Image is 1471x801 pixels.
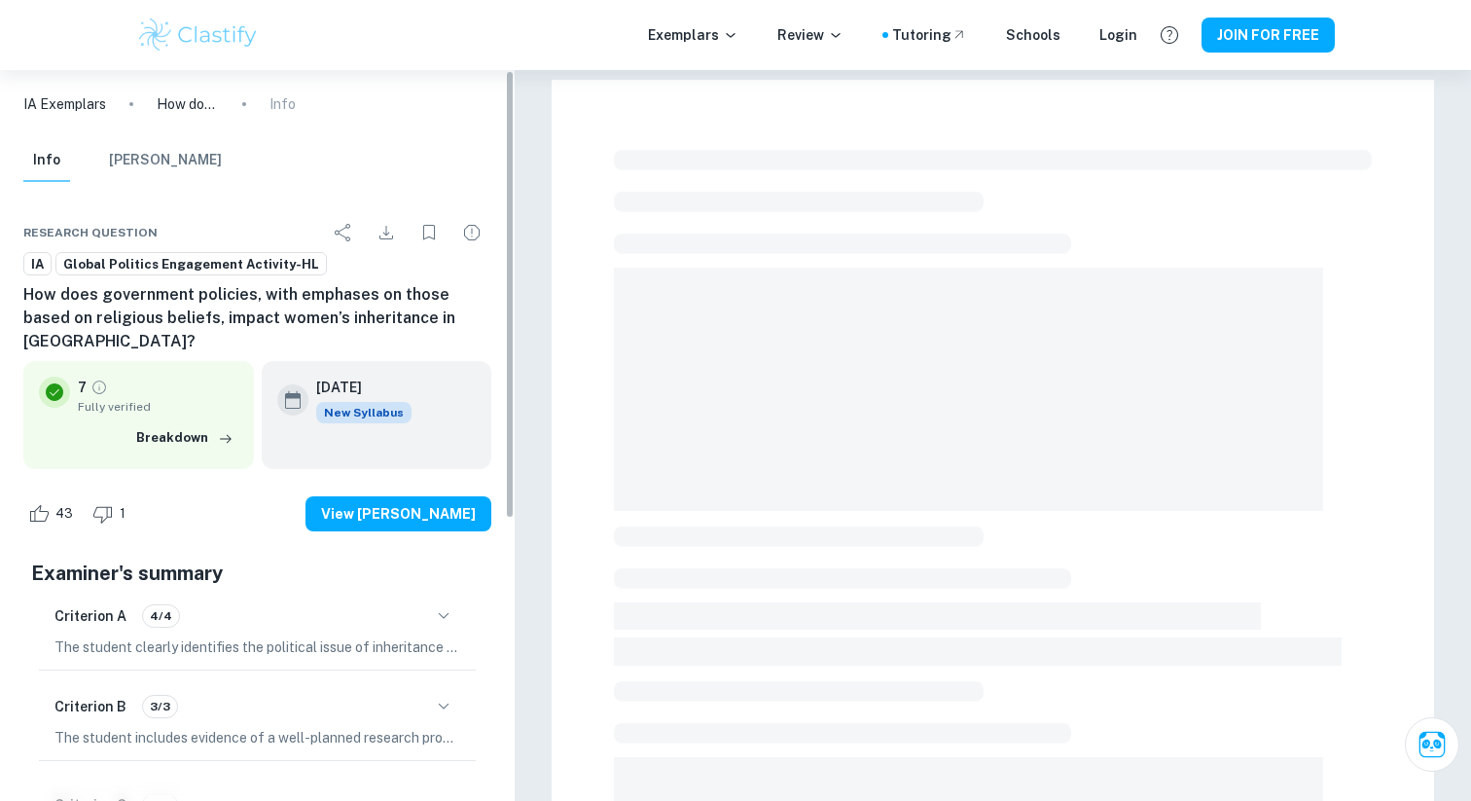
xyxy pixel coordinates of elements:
[88,498,136,529] div: Dislike
[54,605,126,627] h6: Criterion A
[143,607,179,625] span: 4/4
[23,252,52,276] a: IA
[54,727,460,748] p: The student includes evidence of a well-planned research process, demonstrating a clear engagemen...
[109,139,222,182] button: [PERSON_NAME]
[324,213,363,252] div: Share
[316,402,412,423] span: New Syllabus
[1006,24,1060,46] a: Schools
[316,377,396,398] h6: [DATE]
[90,379,108,396] a: Grade fully verified
[1153,18,1186,52] button: Help and Feedback
[23,224,158,241] span: Research question
[23,498,84,529] div: Like
[269,93,296,115] p: Info
[54,637,460,658] p: The student clearly identifies the political issue of inheritance laws and their impact on women'...
[131,423,238,453] button: Breakdown
[143,698,177,715] span: 3/3
[23,139,70,182] button: Info
[78,398,238,416] span: Fully verified
[31,559,484,588] h5: Examiner's summary
[316,402,412,423] div: Starting from the May 2026 session, the Global Politics Engagement Activity requirements have cha...
[109,504,136,524] span: 1
[648,24,738,46] p: Exemplars
[78,377,87,398] p: 7
[410,213,448,252] div: Bookmark
[452,213,491,252] div: Report issue
[24,255,51,274] span: IA
[892,24,967,46] a: Tutoring
[23,93,106,115] a: IA Exemplars
[1099,24,1137,46] a: Login
[367,213,406,252] div: Download
[45,504,84,524] span: 43
[55,252,327,276] a: Global Politics Engagement Activity-HL
[1405,717,1459,772] button: Ask Clai
[157,93,219,115] p: How does government policies, with emphases on those based on religious beliefs, impact women’s i...
[305,496,491,531] button: View [PERSON_NAME]
[56,255,326,274] span: Global Politics Engagement Activity-HL
[54,696,126,717] h6: Criterion B
[23,283,491,353] h6: How does government policies, with emphases on those based on religious beliefs, impact women’s i...
[777,24,843,46] p: Review
[1202,18,1335,53] button: JOIN FOR FREE
[136,16,260,55] img: Clastify logo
